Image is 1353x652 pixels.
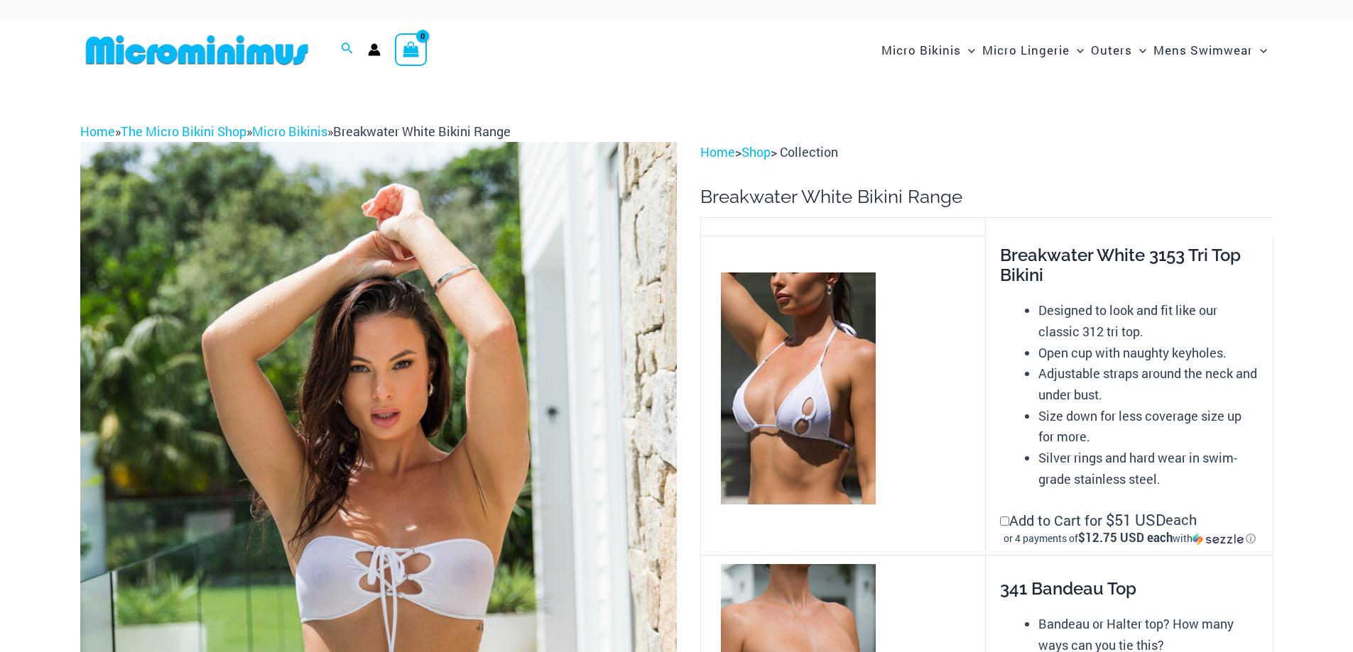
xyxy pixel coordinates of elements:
span: Mens Swimwear [1153,32,1253,68]
p: > > Collection [700,142,1273,163]
a: Micro Bikinis [252,123,327,140]
li: Adjustable straps around the neck and under bust. [1038,363,1260,405]
a: Account icon link [368,43,381,56]
h1: Breakwater White Bikini Range [700,186,1273,208]
li: Designed to look and fit like our classic 312 tri top. [1038,300,1260,342]
div: or 4 payments of$12.75 USD eachwithSezzle Click to learn more about Sezzle [1000,531,1260,546]
span: $12.75 USD each [1078,529,1173,546]
a: View Shopping Cart, empty [395,33,428,66]
span: » » » [80,123,511,140]
img: Sezzle [1192,533,1244,546]
input: Add to Cart for$51 USD eachor 4 payments of$12.75 USD eachwithSezzle Click to learn more about Se... [1000,516,1009,526]
span: 51 USD [1106,509,1165,531]
span: Micro Bikinis [881,32,961,68]
a: OutersMenu ToggleMenu Toggle [1087,28,1150,72]
span: Menu Toggle [961,32,975,68]
span: Menu Toggle [1132,32,1146,68]
a: Micro LingerieMenu ToggleMenu Toggle [979,28,1087,72]
a: Home [80,123,115,140]
a: Home [700,143,735,160]
span: Outers [1091,32,1132,68]
span: Breakwater White Bikini Range [333,123,511,140]
span: Menu Toggle [1253,32,1267,68]
li: Silver rings and hard wear in swim-grade stainless steel. [1038,448,1260,490]
a: The Micro Bikini Shop [121,123,246,140]
li: Open cup with naughty keyholes. [1038,343,1260,364]
span: Breakwater White 3153 Tri Top Bikini [1000,245,1241,286]
span: 341 Bandeau Top [1000,578,1136,599]
div: or 4 payments of with [1000,531,1260,546]
a: Search icon link [341,40,354,59]
span: $ [1106,509,1114,530]
nav: Site Navigation [876,26,1273,74]
span: each [1165,509,1197,531]
span: Menu Toggle [1070,32,1084,68]
li: Size down for less coverage size up for more. [1038,406,1260,448]
label: Add to Cart for [1000,511,1260,546]
a: Mens SwimwearMenu ToggleMenu Toggle [1150,28,1271,72]
span: Micro Lingerie [982,32,1070,68]
img: MM SHOP LOGO FLAT [80,34,314,66]
a: Shop [741,143,771,160]
img: Breakwater White 3153 Top [721,272,876,504]
a: Micro BikinisMenu ToggleMenu Toggle [878,28,979,72]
